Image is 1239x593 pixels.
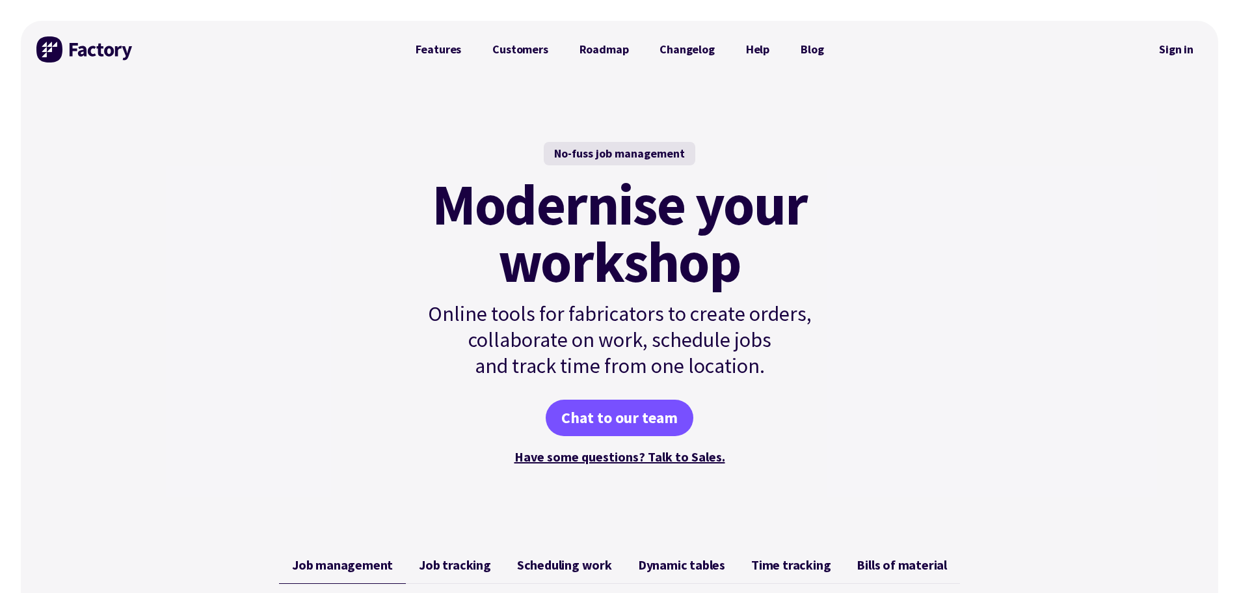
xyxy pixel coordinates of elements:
span: Job management [292,557,393,573]
nav: Secondary Navigation [1150,34,1203,64]
span: Dynamic tables [638,557,725,573]
a: Roadmap [564,36,645,62]
nav: Primary Navigation [400,36,840,62]
span: Bills of material [857,557,947,573]
a: Blog [785,36,839,62]
a: Sign in [1150,34,1203,64]
span: Time tracking [751,557,831,573]
span: Scheduling work [517,557,612,573]
a: Have some questions? Talk to Sales. [514,448,725,465]
a: Customers [477,36,563,62]
a: Help [730,36,785,62]
p: Online tools for fabricators to create orders, collaborate on work, schedule jobs and track time ... [400,301,840,379]
mark: Modernise your workshop [432,176,807,290]
a: Changelog [644,36,730,62]
div: No-fuss job management [544,142,695,165]
a: Chat to our team [546,400,693,436]
a: Features [400,36,477,62]
span: Job tracking [419,557,491,573]
img: Factory [36,36,134,62]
